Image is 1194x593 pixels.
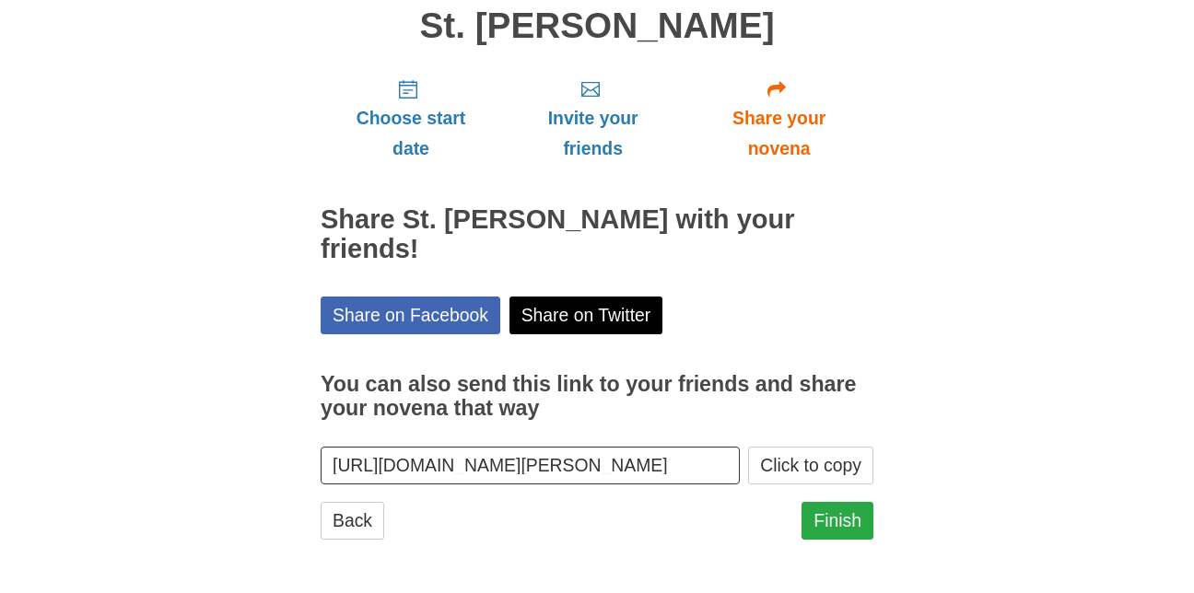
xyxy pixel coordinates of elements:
[802,502,873,540] a: Finish
[520,103,666,164] span: Invite your friends
[703,103,855,164] span: Share your novena
[339,103,483,164] span: Choose start date
[321,296,500,334] a: Share on Facebook
[321,502,384,540] a: Back
[321,373,873,420] h3: You can also send this link to your friends and share your novena that way
[321,6,873,46] h1: St. [PERSON_NAME]
[321,64,501,173] a: Choose start date
[685,64,873,173] a: Share your novena
[501,64,685,173] a: Invite your friends
[509,296,663,334] a: Share on Twitter
[321,205,873,264] h2: Share St. [PERSON_NAME] with your friends!
[748,447,873,484] button: Click to copy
